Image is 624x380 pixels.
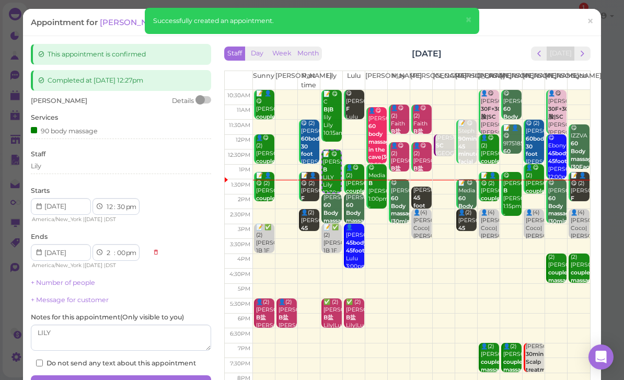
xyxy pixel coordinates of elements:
[345,194,364,256] div: [PERSON_NAME] Lily|Lulu 2:00pm - 3:00pm
[323,90,342,153] div: 📝 😋 C lily Lily 10:15am - 12:15pm
[252,71,275,90] th: Sunny
[269,47,295,61] button: Week
[365,71,387,90] th: [PERSON_NAME]
[173,17,230,27] span: 9175964200
[32,262,82,269] span: America/New_York
[503,106,528,128] b: 60 Body massage
[297,71,320,90] th: Part time
[548,254,567,324] div: (2) [PERSON_NAME] Coco|[PERSON_NAME] 4:00pm - 5:00pm
[523,71,545,90] th: [PERSON_NAME]
[503,148,528,170] b: 60 Body massage
[31,313,184,322] label: Notes for this appointment ( Only visible to you )
[227,92,250,99] span: 10:30am
[323,166,327,173] b: B
[323,314,333,321] b: B盐
[31,44,211,65] div: This appointment is confirmed
[230,360,250,367] span: 7:30pm
[346,239,367,254] b: 45body 45foot
[238,315,250,322] span: 6pm
[435,134,454,181] div: [PERSON_NAME] [GEOGRAPHIC_DATA] 12:00pm - 12:45pm
[545,71,568,90] th: [PERSON_NAME]
[323,194,342,256] div: [PERSON_NAME] Lily|Lulu 2:00pm - 3:00pm
[571,195,574,202] b: F
[346,314,356,321] b: B盐
[31,296,109,304] a: + Message for customer
[368,107,387,193] div: 👤😋 [PERSON_NAME] [PERSON_NAME] 11:05am - 1:00pm
[322,151,341,213] div: 📝 😋 [PERSON_NAME] LILY Lily 12:30pm - 2:00pm
[230,330,250,337] span: 6:30pm
[570,209,590,263] div: 👤(4) [PERSON_NAME] Coco|[PERSON_NAME]|[PERSON_NAME]|[PERSON_NAME] 2:30pm
[547,47,575,61] button: [DATE]
[238,196,250,203] span: 2pm
[256,158,281,172] b: couples massage
[458,179,477,257] div: 📝 😋 Media [PERSON_NAME] [PERSON_NAME] 1:30pm - 2:30pm
[32,216,82,223] span: America/New_York
[480,209,499,263] div: 👤(4) [PERSON_NAME] Coco|[PERSON_NAME]|[PERSON_NAME]|[PERSON_NAME] 2:30pm
[571,269,595,284] b: couples massage
[413,194,438,217] b: 45 foot massage
[256,90,274,168] div: 📝 👤😋 [PERSON_NAME] +1*B Sunny 10:30am - 11:30am
[570,254,590,324] div: (2) [PERSON_NAME] Coco|[PERSON_NAME] 4:00pm - 5:00pm
[410,71,433,90] th: [PERSON_NAME]
[480,90,499,160] div: 👤😋 [PERSON_NAME] [PERSON_NAME]|[PERSON_NAME] 10:30am - 12:00pm
[256,195,281,210] b: couples massage
[412,48,442,60] h2: [DATE]
[31,70,211,91] div: Completed at [DATE] 12:27pm
[465,13,472,27] span: ×
[500,71,523,90] th: [PERSON_NAME]
[345,224,364,286] div: 👤[PERSON_NAME] Lulu 3:00pm - 4:30pm
[323,298,342,353] div: ✅ (2) [PERSON_NAME] Lily|Lulu 5:30pm - 6:30pm
[275,71,297,90] th: [PERSON_NAME]
[229,122,250,129] span: 11:30am
[571,140,595,170] b: 60 Body massage |30Facial
[570,172,590,250] div: 📝 👤😋 (2) [PERSON_NAME] [DEMOGRAPHIC_DATA] Coco|Part time 1:15pm - 2:15pm
[342,71,365,90] th: Lulu
[548,134,567,197] div: 😋 Ebony [PERSON_NAME] 12:00pm - 1:30pm
[413,187,432,249] div: [PERSON_NAME] [PERSON_NAME] 1:45pm - 2:30pm
[236,136,250,143] span: 12pm
[531,47,547,61] button: prev
[31,215,147,224] div: | |
[85,262,102,269] span: [DATE]
[391,165,401,172] b: B盐
[100,17,170,27] a: [PERSON_NAME]
[301,209,319,295] div: 👤(2) [PERSON_NAME] [PERSON_NAME] |Part time 2:30pm - 3:15pm
[526,188,550,202] b: couples massage
[548,90,567,160] div: 👤😋 [PERSON_NAME] [PERSON_NAME]|[PERSON_NAME] 10:30am - 12:00pm
[301,225,326,247] b: 45 foot massage
[224,47,245,61] button: Staff
[323,106,333,113] b: B|B
[387,71,410,90] th: May
[481,106,515,120] b: 30F+30B+30脸|SC
[31,232,48,241] label: Ends
[106,216,116,223] span: DST
[480,134,499,204] div: 👤😋 (2) [PERSON_NAME] [PERSON_NAME]|Sunny 12:00pm - 1:00pm
[237,107,250,113] span: 11am
[31,162,41,171] div: Lily
[481,158,505,172] b: couples massage
[256,113,281,128] b: couples massage
[294,47,322,61] button: Month
[390,105,409,175] div: 👤😋 (2) Faith May|[PERSON_NAME] 11:00am - 12:00pm
[548,106,583,120] b: 30F+30B+30脸|SC
[413,105,432,175] div: 👤😋 (2) Faith May|[PERSON_NAME] 11:00am - 12:00pm
[503,90,522,160] div: 😋 [PERSON_NAME] [PERSON_NAME] 10:30am - 11:30am
[480,172,499,242] div: 📝 👤😋 (2) [PERSON_NAME] [PERSON_NAME]|Sunny 1:15pm - 2:15pm
[256,314,266,321] b: B盐
[390,179,409,280] div: 😋 [PERSON_NAME] May|[PERSON_NAME] 1:30pm - 3:00pm
[245,47,270,61] button: Day
[503,172,522,226] div: 😋 [PERSON_NAME] [PERSON_NAME] 1:15pm - 2:45pm
[301,135,322,158] b: 60body 30 foot
[301,172,319,250] div: 📝 👤😋 (2) [PERSON_NAME] [DEMOGRAPHIC_DATA] Coco|Part time 1:15pm - 2:15pm
[368,123,427,161] b: 60 body massage in the cave|30Foot+30Bath
[279,314,288,321] b: B盐
[570,124,590,202] div: 😋 IZZVA Coco 11:40am - 1:10pm
[301,120,319,198] div: 😋 (2) [PERSON_NAME] [PERSON_NAME]|Part time 11:30am - 1:00pm
[238,345,250,352] span: 7pm
[237,256,250,262] span: 4pm
[85,216,102,223] span: [DATE]
[256,224,274,270] div: 📝 ✅ (2) [PERSON_NAME] 1B 1F Lily|Sunny 3:00pm
[391,195,421,240] b: 60 Body massage |30min Scalp treatment
[455,71,478,90] th: [PERSON_NAME]
[525,209,544,263] div: 👤(4) [PERSON_NAME] Coco|[PERSON_NAME]|[PERSON_NAME]|[PERSON_NAME] 2:30pm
